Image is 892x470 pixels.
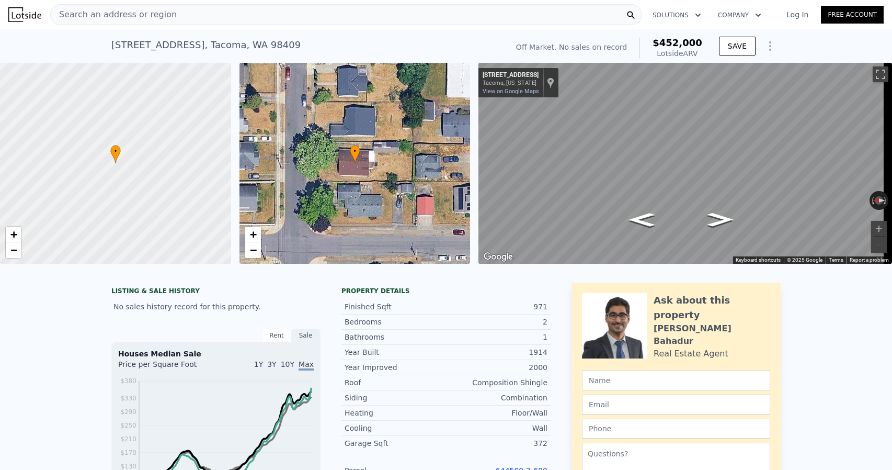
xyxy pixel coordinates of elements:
[120,377,136,385] tspan: $380
[345,423,446,433] div: Cooling
[483,80,539,86] div: Tacoma, [US_STATE]
[696,210,744,230] path: Go South, S Madison St
[483,71,539,80] div: [STREET_ADDRESS]
[345,347,446,357] div: Year Built
[267,360,276,368] span: 3Y
[245,242,261,258] a: Zoom out
[281,360,294,368] span: 10Y
[118,359,216,376] div: Price per Square Foot
[446,423,547,433] div: Wall
[350,145,360,163] div: •
[516,42,627,52] div: Off Market. No sales on record
[653,48,702,59] div: Lotside ARV
[345,332,446,342] div: Bathrooms
[345,393,446,403] div: Siding
[350,147,360,156] span: •
[478,63,892,264] div: Street View
[582,419,770,439] input: Phone
[120,463,136,470] tspan: $130
[654,348,728,360] div: Real Estate Agent
[710,6,770,25] button: Company
[829,257,843,263] a: Terms (opens in new tab)
[345,408,446,418] div: Heating
[582,371,770,390] input: Name
[345,362,446,373] div: Year Improved
[481,250,516,264] img: Google
[483,88,539,95] a: View on Google Maps
[120,408,136,416] tspan: $290
[262,329,291,342] div: Rent
[118,349,314,359] div: Houses Median Sale
[478,63,892,264] div: Map
[446,377,547,388] div: Composition Shingle
[6,227,21,242] a: Zoom in
[653,37,702,48] span: $452,000
[760,36,781,57] button: Show Options
[850,257,889,263] a: Report a problem
[446,347,547,357] div: 1914
[481,250,516,264] a: Open this area in Google Maps (opens a new window)
[446,301,547,312] div: 971
[111,38,301,52] div: [STREET_ADDRESS] , Tacoma , WA 98409
[249,228,256,241] span: +
[870,196,888,204] button: Reset the view
[582,395,770,415] input: Email
[871,237,887,253] button: Zoom out
[249,243,256,256] span: −
[736,256,781,264] button: Keyboard shortcuts
[110,147,121,156] span: •
[10,228,17,241] span: +
[120,435,136,443] tspan: $210
[873,66,888,82] button: Toggle fullscreen view
[345,377,446,388] div: Roof
[111,297,321,316] div: No sales history record for this property.
[110,145,121,163] div: •
[111,287,321,297] div: LISTING & SALE HISTORY
[446,393,547,403] div: Combination
[547,77,554,88] a: Show location on map
[644,6,710,25] button: Solutions
[870,191,875,210] button: Rotate counterclockwise
[6,242,21,258] a: Zoom out
[51,8,177,21] span: Search an address or region
[774,9,821,20] a: Log In
[120,449,136,456] tspan: $170
[446,332,547,342] div: 1
[654,293,770,322] div: Ask about this property
[254,360,263,368] span: 1Y
[446,317,547,327] div: 2
[345,301,446,312] div: Finished Sqft
[821,6,884,24] a: Free Account
[345,438,446,449] div: Garage Sqft
[10,243,17,256] span: −
[291,329,321,342] div: Sale
[446,408,547,418] div: Floor/Wall
[618,210,666,230] path: Go North, S Madison St
[120,395,136,402] tspan: $330
[299,360,314,371] span: Max
[245,227,261,242] a: Zoom in
[719,37,756,55] button: SAVE
[446,438,547,449] div: 372
[341,287,551,295] div: Property details
[787,257,822,263] span: © 2025 Google
[345,317,446,327] div: Bedrooms
[120,422,136,429] tspan: $250
[883,191,889,210] button: Rotate clockwise
[871,221,887,237] button: Zoom in
[8,7,41,22] img: Lotside
[654,322,770,348] div: [PERSON_NAME] Bahadur
[446,362,547,373] div: 2000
